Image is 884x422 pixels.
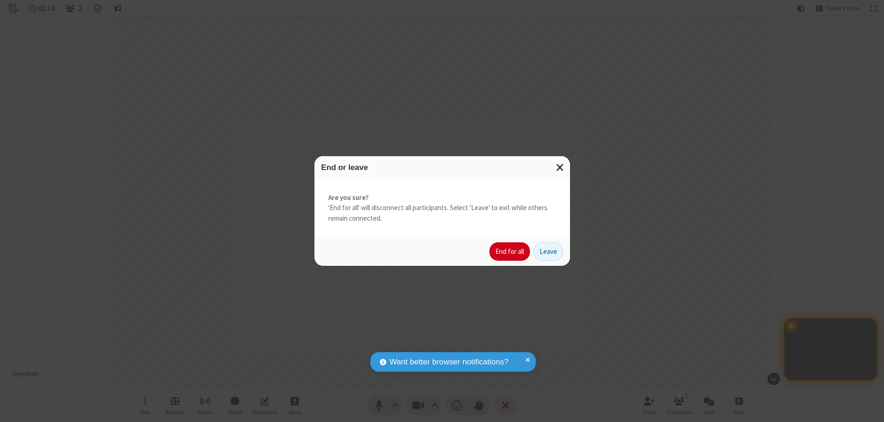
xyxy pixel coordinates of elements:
[321,163,563,172] h3: End or leave
[390,356,508,368] span: Want better browser notifications?
[534,242,563,261] button: Leave
[551,156,570,179] button: Close modal
[489,242,530,261] button: End for all
[314,179,570,238] div: 'End for all' will disconnect all participants. Select 'Leave' to exit while others remain connec...
[328,193,556,203] strong: Are you sure?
